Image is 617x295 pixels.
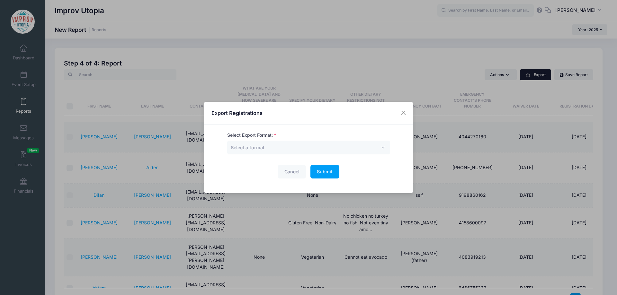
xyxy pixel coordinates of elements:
[398,107,409,119] button: Close
[278,165,306,179] button: Cancel
[227,132,276,139] label: Select Export Format:
[317,169,333,174] span: Submit
[231,145,264,150] span: Select a format
[211,109,263,117] h4: Export Registrations
[310,165,339,179] button: Submit
[231,144,264,151] span: Select a format
[227,141,390,154] span: Select a format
